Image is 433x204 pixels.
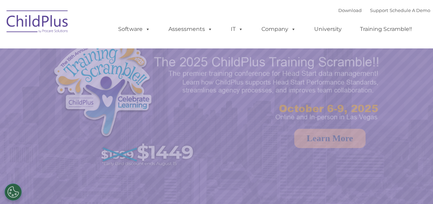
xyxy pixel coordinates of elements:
[162,22,219,36] a: Assessments
[307,22,349,36] a: University
[353,22,419,36] a: Training Scramble!!
[4,183,22,201] button: Cookies Settings
[370,8,388,13] a: Support
[294,129,365,148] a: Learn More
[338,8,362,13] a: Download
[390,8,430,13] a: Schedule A Demo
[111,22,157,36] a: Software
[224,22,250,36] a: IT
[338,8,430,13] font: |
[255,22,303,36] a: Company
[3,5,72,40] img: ChildPlus by Procare Solutions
